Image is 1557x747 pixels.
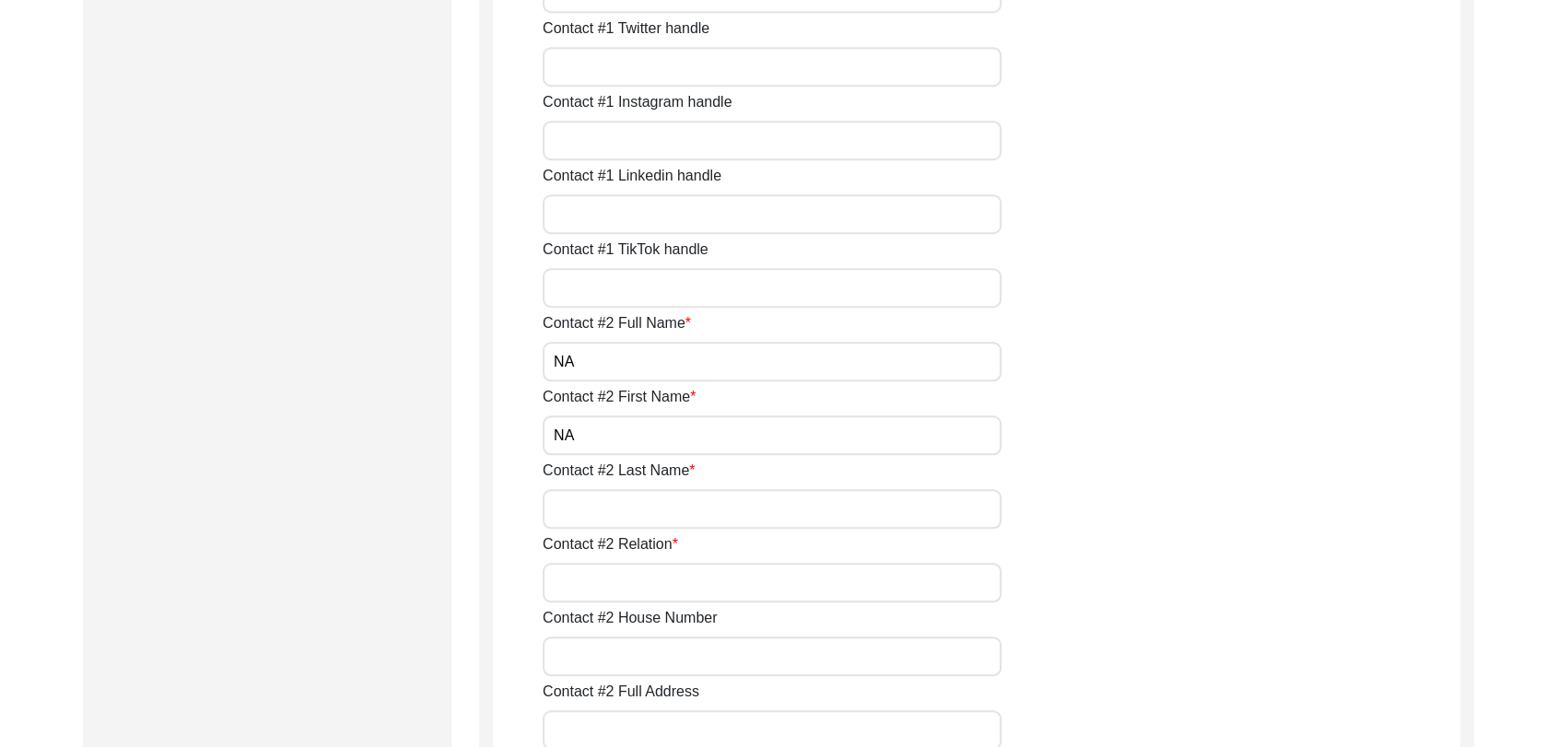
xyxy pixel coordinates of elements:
[543,91,732,113] label: Contact #1 Instagram handle
[543,312,691,334] label: Contact #2 Full Name
[543,681,699,703] label: Contact #2 Full Address
[543,165,721,187] label: Contact #1 Linkedin handle
[543,18,709,40] label: Contact #1 Twitter handle
[543,533,678,555] label: Contact #2 Relation
[543,386,696,408] label: Contact #2 First Name
[543,460,695,482] label: Contact #2 Last Name
[543,239,708,261] label: Contact #1 TikTok handle
[543,607,717,629] label: Contact #2 House Number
